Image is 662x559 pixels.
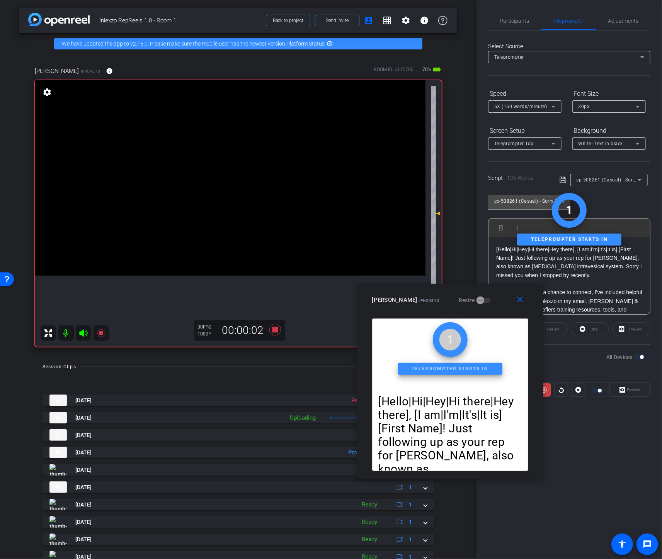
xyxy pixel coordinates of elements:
div: Recording [347,396,381,405]
div: Teleprompter starts in [398,363,502,375]
div: We have updated the app to v2.15.0. Please make sure the mobile user has the newest version. [54,38,422,49]
span: [DATE] [75,449,92,457]
button: Italic (Ctrl+I) [510,220,525,235]
span: Back to project [273,18,303,23]
div: 1 [566,202,573,219]
div: Uploading [286,413,320,422]
mat-icon: info [106,68,113,75]
div: [PERSON_NAME] [488,374,650,383]
span: Teleprompter Top [494,141,534,146]
span: Teleprompter [494,54,524,60]
img: thumb-nail [49,481,67,493]
div: 1 [447,335,454,344]
span: 6X (160 words/minute) [494,104,547,109]
span: iPhone 13 [81,68,100,74]
mat-icon: 0 dB [431,209,441,218]
div: Processing [344,448,381,457]
span: Inlexzo RepReels 1.0 - Room 1 [99,13,261,28]
button: Bold (Ctrl+B) [494,220,509,235]
span: 1 [409,518,412,526]
p: Since we didn’t get a chance to connect, I’ve included helpful information about Inlexzo in my em... [496,288,642,340]
span: Participants [500,18,529,24]
span: 30px [579,104,590,109]
div: 30 [198,324,217,330]
img: thumb-nail [49,395,67,406]
span: 135 Words [507,174,534,181]
mat-icon: close [515,295,525,305]
span: [DATE] [75,501,92,509]
span: [DATE] [75,483,92,491]
mat-icon: highlight_off [327,41,333,47]
mat-icon: settings [42,88,53,97]
img: thumb-nail [49,447,67,458]
div: Script [488,174,549,183]
img: thumb-nail [49,534,67,545]
img: thumb-nail [49,429,67,441]
span: 70% [421,63,432,76]
span: Adjustments [608,18,639,24]
span: 1 [409,501,412,509]
span: iPhone 13 [419,298,439,303]
p: [Hello|Hi|Hey|Hi there|Hey there], [I am|I'm|It's|It is] [First Name]! Just following up as your ... [378,395,522,530]
mat-icon: grid_on [383,16,392,25]
span: [PERSON_NAME] [372,296,417,303]
label: Resize [459,296,477,304]
div: Session Clips [43,363,76,371]
mat-icon: settings [401,16,410,25]
label: All Devices [606,353,634,361]
img: thumb-nail [49,464,67,476]
mat-icon: battery_std [432,65,442,74]
img: thumb-nail [49,412,67,423]
div: Display on Devices [488,344,650,369]
img: app-logo [28,13,90,26]
span: [DATE] [75,518,92,526]
div: Speed [488,87,562,100]
div: Ready [358,535,381,544]
mat-icon: account_box [364,16,373,25]
span: FPS [203,324,211,330]
mat-icon: accessibility [618,540,627,549]
p: [Hello|Hi|Hey|Hi there|Hey there], [I am|I'm|It's|It is] [First Name]! Just following up as your ... [496,245,642,280]
span: [PERSON_NAME] [35,67,79,75]
span: [DATE] [75,431,92,439]
div: Teleprompter starts in [517,234,621,246]
div: Screen Setup [488,124,562,137]
div: 00:00:02 [217,324,269,337]
span: Teleprompter [553,18,585,24]
div: Queued [354,431,381,440]
div: Background [572,124,646,137]
div: Font Size [572,87,646,100]
mat-icon: info [420,16,429,25]
span: [DATE] [75,466,92,474]
div: Ready [358,518,381,527]
span: White - text in black [579,141,623,146]
div: ROOM ID: 6115706 [374,66,414,77]
span: 1 [409,483,412,491]
a: Platform Status [286,41,325,47]
div: 1080P [198,331,217,337]
div: Ready [358,500,381,509]
mat-icon: message [643,540,652,549]
span: 1 [409,535,412,544]
span: [DATE] [75,535,92,544]
img: thumb-nail [49,516,67,528]
span: Send invite [326,17,349,24]
span: [DATE] [75,396,92,405]
img: thumb-nail [49,499,67,510]
span: [DATE] [75,414,92,422]
div: Select Source [488,42,650,51]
